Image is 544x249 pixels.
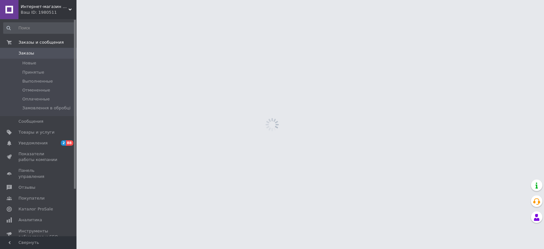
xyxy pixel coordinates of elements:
[18,185,35,190] span: Отзывы
[22,96,50,102] span: Оплаченные
[21,4,69,10] span: Интернет-магазин "СДВУ" "Сублимация для Вас-Украина "
[18,168,59,179] span: Панель управления
[22,78,53,84] span: Выполненные
[18,151,59,163] span: Показатели работы компании
[66,140,73,146] span: 88
[3,22,75,34] input: Поиск
[18,50,34,56] span: Заказы
[21,10,76,15] div: Ваш ID: 1980511
[18,195,45,201] span: Покупатели
[18,129,54,135] span: Товары и услуги
[61,140,66,146] span: 2
[18,140,47,146] span: Уведомления
[18,217,42,223] span: Аналитика
[22,60,36,66] span: Новые
[18,206,53,212] span: Каталог ProSale
[22,87,50,93] span: Отмененные
[18,228,59,240] span: Инструменты вебмастера и SEO
[18,40,64,45] span: Заказы и сообщения
[22,105,70,111] span: Замовлення в обробці
[22,70,44,75] span: Принятые
[18,119,43,124] span: Сообщения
